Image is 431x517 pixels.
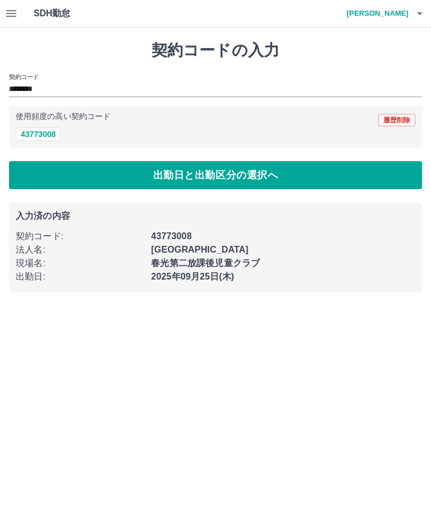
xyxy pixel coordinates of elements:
[16,230,144,243] p: 契約コード :
[16,127,61,141] button: 43773008
[151,258,260,268] b: 春光第二放課後児童クラブ
[9,41,422,60] h1: 契約コードの入力
[16,113,111,121] p: 使用頻度の高い契約コード
[151,272,234,281] b: 2025年09月25日(木)
[378,114,415,126] button: 履歴削除
[151,245,249,254] b: [GEOGRAPHIC_DATA]
[16,243,144,257] p: 法人名 :
[16,257,144,270] p: 現場名 :
[9,72,39,81] h2: 契約コード
[16,212,415,221] p: 入力済の内容
[9,161,422,189] button: 出勤日と出勤区分の選択へ
[16,270,144,283] p: 出勤日 :
[151,231,191,241] b: 43773008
